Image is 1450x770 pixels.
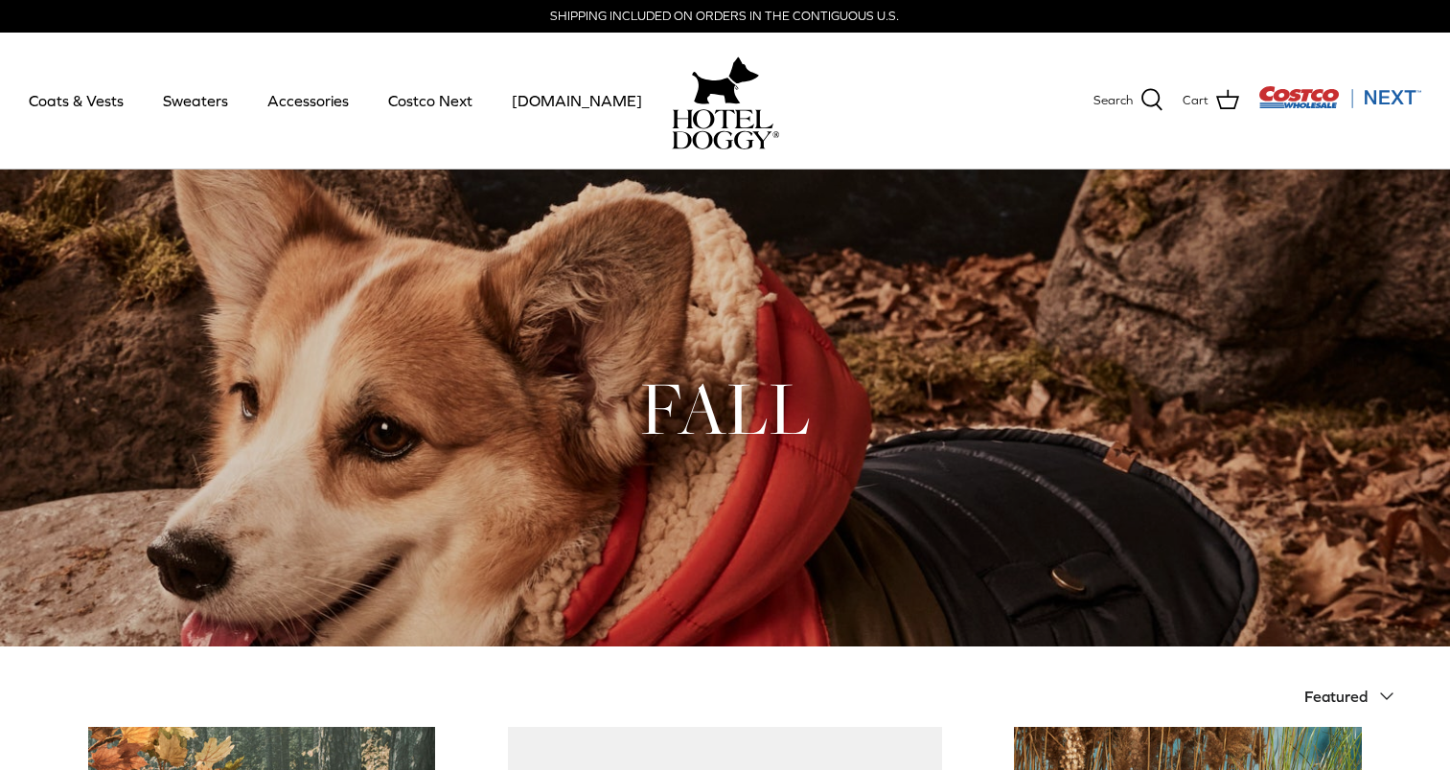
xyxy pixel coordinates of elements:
a: hoteldoggy.com hoteldoggycom [672,52,779,149]
img: Costco Next [1258,85,1421,109]
button: Featured [1304,675,1406,717]
span: Search [1093,91,1133,111]
a: Coats & Vests [12,68,141,133]
img: hoteldoggy.com [692,52,759,109]
a: Accessories [250,68,366,133]
a: Cart [1183,88,1239,113]
a: Costco Next [371,68,490,133]
a: Visit Costco Next [1258,98,1421,112]
img: hoteldoggycom [672,109,779,149]
span: Featured [1304,688,1368,705]
a: Sweaters [146,68,245,133]
h1: FALL [45,361,1406,455]
a: Search [1093,88,1163,113]
span: Cart [1183,91,1208,111]
a: [DOMAIN_NAME] [495,68,659,133]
